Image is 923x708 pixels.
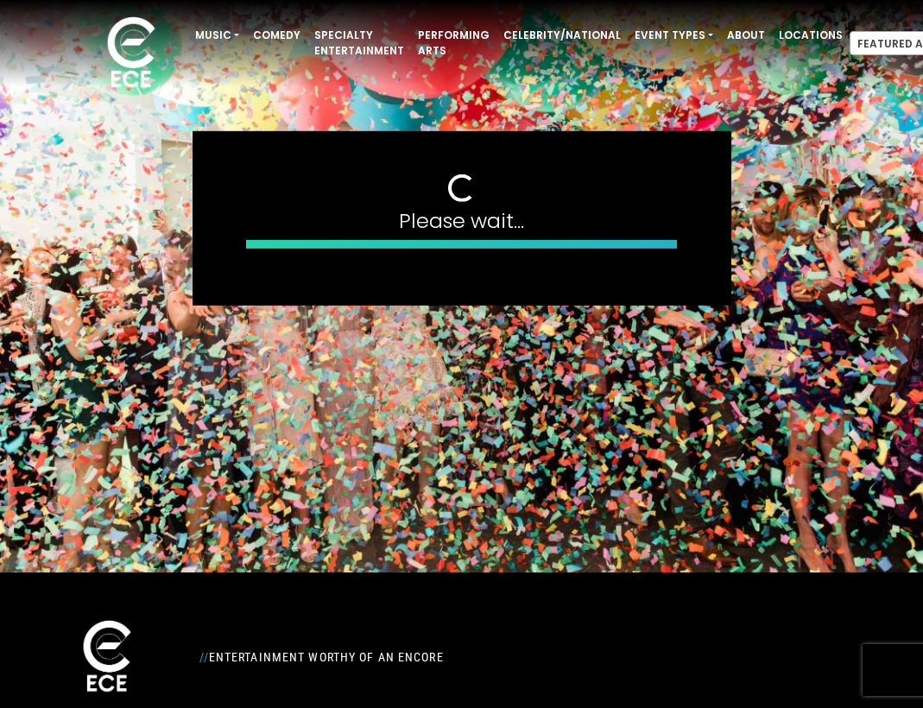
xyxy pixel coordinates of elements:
h4: Please wait... [246,209,678,233]
a: Music [188,21,246,50]
a: Celebrity/National [496,21,628,50]
a: Performing Arts [411,21,496,66]
img: ece_new_logo_whitev2-1.png [88,12,174,96]
a: About [720,21,772,50]
a: Locations [772,21,850,50]
img: ece_new_logo_whitev2-1.png [64,616,150,699]
div: Entertainment Worthy of an Encore [189,643,597,671]
a: Event Types [628,21,720,50]
span: // [199,650,208,664]
a: Specialty Entertainment [307,21,411,66]
a: Comedy [246,21,307,50]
